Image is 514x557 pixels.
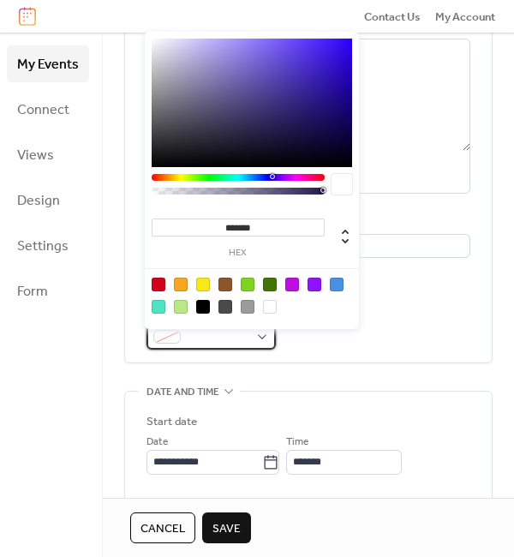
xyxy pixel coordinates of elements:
div: #8B572A [218,278,232,291]
span: Time [286,434,308,451]
a: Connect [7,91,89,128]
div: #F8E71C [196,278,210,291]
label: hex [152,249,325,258]
div: #000000 [196,300,210,314]
a: Contact Us [364,8,421,25]
div: #D0021B [152,278,165,291]
a: My Events [7,45,89,82]
a: Views [7,136,89,173]
span: Settings [17,233,69,260]
span: Contact Us [364,9,421,26]
a: Form [7,273,89,309]
div: #FFFFFF [263,300,277,314]
img: logo [19,7,36,26]
a: Settings [7,227,89,264]
span: Cancel [140,520,185,537]
span: Date [146,434,168,451]
span: Design [17,188,60,214]
span: Save [212,520,241,537]
span: My Account [435,9,495,26]
div: #9B9B9B [241,300,254,314]
span: My Events [17,51,79,78]
div: #50E3C2 [152,300,165,314]
button: Save [202,512,251,543]
span: Connect [17,97,69,123]
div: #4A90E2 [330,278,344,291]
span: Form [17,278,48,305]
div: Start date [146,413,197,430]
div: #9013FE [308,278,321,291]
div: End date [146,495,190,512]
a: My Account [435,8,495,25]
div: #BD10E0 [285,278,299,291]
button: Cancel [130,512,195,543]
div: #B8E986 [174,300,188,314]
div: #7ED321 [241,278,254,291]
div: #4A4A4A [218,300,232,314]
span: Date and time [146,383,219,400]
div: #417505 [263,278,277,291]
div: #F5A623 [174,278,188,291]
a: Design [7,182,89,219]
span: Views [17,142,54,169]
